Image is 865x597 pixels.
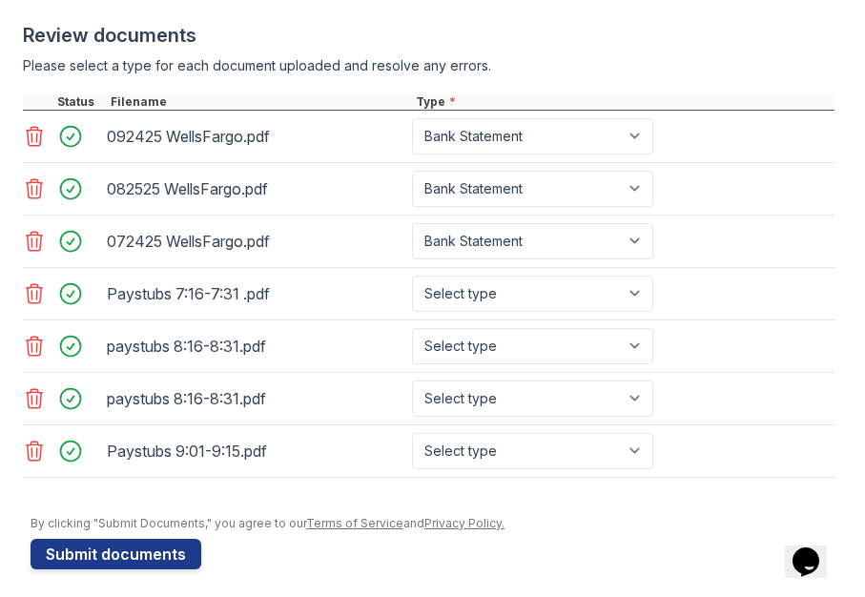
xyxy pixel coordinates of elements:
div: Paystubs 9:01-9:15.pdf [107,436,404,466]
div: paystubs 8:16-8:31.pdf [107,331,404,361]
div: 092425 WellsFargo.pdf [107,121,404,152]
div: By clicking "Submit Documents," you agree to our and [31,516,834,531]
div: 082525 WellsFargo.pdf [107,174,404,204]
button: Submit documents [31,539,201,569]
div: Paystubs 7:16-7:31 .pdf [107,278,404,309]
div: Please select a type for each document uploaded and resolve any errors. [23,56,834,75]
a: Terms of Service [306,516,403,530]
iframe: chat widget [785,521,846,578]
div: Status [53,94,107,110]
div: Review documents [23,22,834,49]
div: paystubs 8:16-8:31.pdf [107,383,404,414]
div: Type [412,94,834,110]
a: Privacy Policy. [424,516,505,530]
div: Filename [107,94,412,110]
div: 072425 WellsFargo.pdf [107,226,404,257]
